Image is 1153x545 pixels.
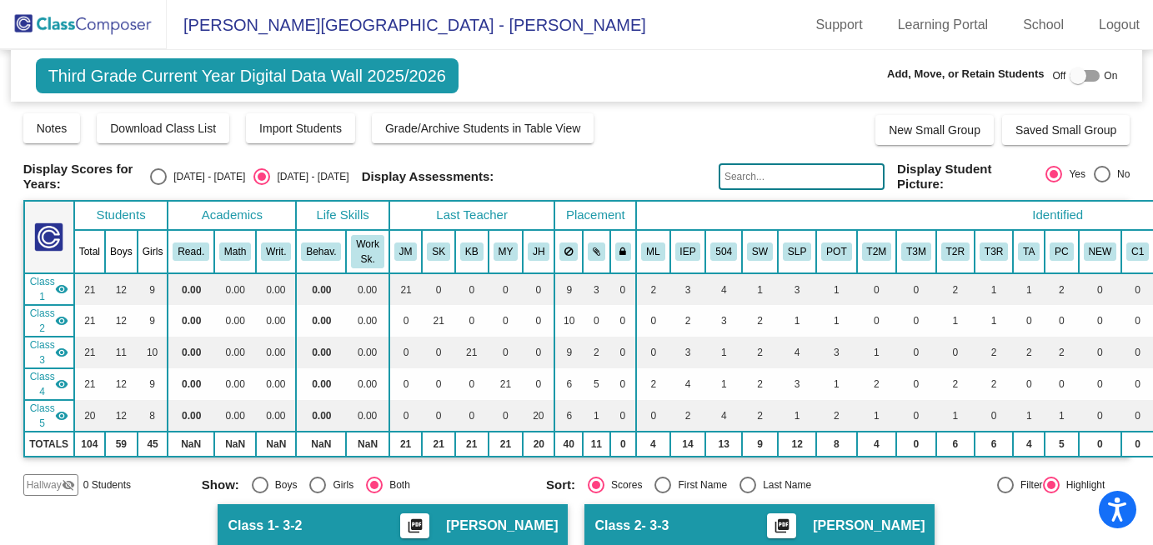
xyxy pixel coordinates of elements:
span: On [1104,68,1117,83]
td: 59 [105,432,138,457]
td: 21 [455,432,489,457]
td: 0 [422,368,455,400]
td: 1 [1045,400,1078,432]
span: Notes [37,122,68,135]
td: 0.00 [296,273,346,305]
td: 0.00 [214,368,256,400]
td: 2 [816,400,856,432]
td: 12 [105,368,138,400]
mat-icon: visibility [55,282,68,296]
td: 4 [778,337,816,368]
td: 0 [610,273,637,305]
button: Grade/Archive Students in Table View [372,113,594,143]
td: 0 [636,400,669,432]
td: 2 [975,337,1013,368]
button: C1 [1126,242,1149,261]
button: T2R [941,242,970,261]
td: 0.00 [256,400,296,432]
td: 0 [422,400,455,432]
td: 0 [636,305,669,337]
span: [PERSON_NAME][GEOGRAPHIC_DATA] - [PERSON_NAME] [167,12,646,38]
td: 12 [778,432,816,457]
td: 1 [1013,273,1045,305]
td: 0 [489,273,524,305]
mat-icon: picture_as_pdf [772,517,792,541]
td: 0.00 [168,305,214,337]
td: 0 [389,400,423,432]
td: TOTALS [24,432,74,457]
td: 0 [455,305,489,337]
td: 0 [389,305,423,337]
td: 3 [778,273,816,305]
td: 11 [105,337,138,368]
mat-radio-group: Select an option [202,477,534,493]
th: Meghan Yarbrough [489,230,524,273]
td: 21 [74,273,105,305]
button: Notes [23,113,81,143]
button: TA [1018,242,1040,261]
td: 2 [742,305,778,337]
button: Import Students [246,113,355,143]
td: 1 [705,368,742,400]
td: Jamie Molnar - 3-2 [24,273,74,305]
td: 12 [105,273,138,305]
td: 0.00 [296,368,346,400]
th: Keep with students [583,230,610,273]
span: Off [1053,68,1066,83]
th: T3 Reading Intervention [975,230,1013,273]
td: 0.00 [168,368,214,400]
td: 0 [896,400,936,432]
td: 2 [742,368,778,400]
td: 0.00 [296,400,346,432]
th: TA-Push In Support [1013,230,1045,273]
td: 0.00 [346,368,389,400]
button: T2M [862,242,892,261]
td: 0.00 [256,368,296,400]
td: 2 [742,400,778,432]
div: Boys [268,477,298,492]
td: NaN [346,432,389,457]
td: 1 [778,305,816,337]
td: 2 [936,273,975,305]
div: No [1110,167,1130,182]
span: Show: [202,477,239,492]
td: 0 [975,400,1013,432]
th: Multi-Lingual [636,230,669,273]
td: 0 [389,368,423,400]
td: 0.00 [346,305,389,337]
td: 45 [138,432,168,457]
td: 6 [936,432,975,457]
button: T3R [980,242,1008,261]
mat-icon: visibility [55,409,68,422]
span: Class 2 [30,306,55,336]
th: Katie Bagg [455,230,489,273]
td: 0 [1079,305,1122,337]
th: Academics [168,201,296,230]
td: 9 [554,337,583,368]
td: 4 [670,368,706,400]
td: NaN [168,432,214,457]
td: 0.00 [168,400,214,432]
span: Import Students [259,122,342,135]
td: 0 [610,432,637,457]
th: 504 Plan [705,230,742,273]
td: 9 [138,305,168,337]
td: 0 [857,305,897,337]
td: 1 [936,305,975,337]
th: Jamie Molnar [389,230,423,273]
button: IEP [675,242,701,261]
td: 2 [1045,337,1078,368]
td: 0.00 [256,337,296,368]
td: 1 [742,273,778,305]
td: 104 [74,432,105,457]
td: 0.00 [296,337,346,368]
span: Grade/Archive Students in Table View [385,122,581,135]
span: Class 1 [30,274,55,304]
td: 0 [610,400,637,432]
div: Girls [326,477,353,492]
td: 6 [975,432,1013,457]
th: T3 Math Intervention [896,230,936,273]
td: 1 [975,273,1013,305]
button: ML [641,242,664,261]
td: 1 [816,305,856,337]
